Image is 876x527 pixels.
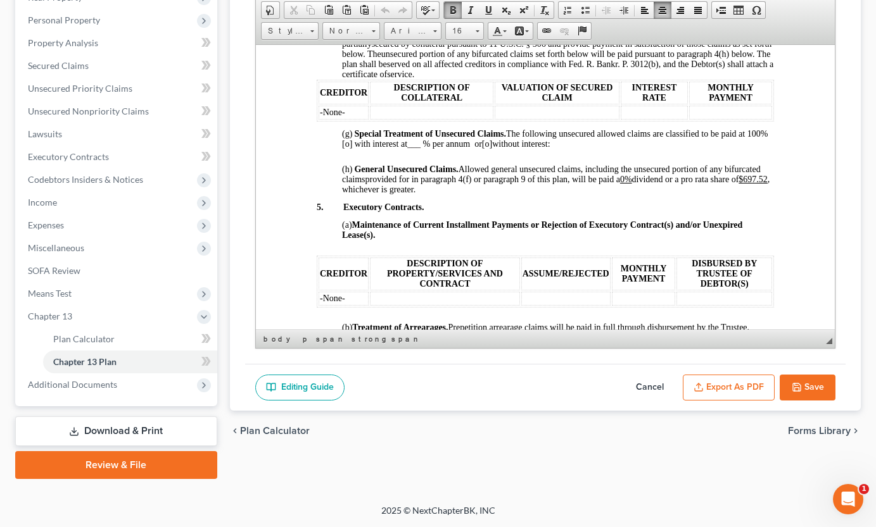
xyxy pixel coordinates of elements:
a: Insert Special Character [747,2,765,18]
span: Chapter 13 [28,311,72,321]
a: body element [261,333,299,345]
a: Property Analysis [18,32,217,54]
span: Chapter 13 Plan [53,356,117,367]
a: Lawsuits [18,123,217,146]
span: Unsecured Nonpriority Claims [28,106,149,116]
a: Subscript [497,2,515,18]
a: Paste from Word [355,2,373,18]
button: Cancel [622,375,678,401]
span: Property Analysis [28,37,98,48]
span: MONTHLY PAYMENT [452,38,498,58]
span: Lawsuits [28,128,62,139]
a: Align Left [636,2,654,18]
strong: Treatment of Arrearages. [96,278,192,287]
u: 0% [364,130,376,139]
a: Redo [394,2,412,18]
a: Styles [261,22,319,40]
span: Unsecured Priority Claims [28,83,132,94]
a: Link [538,23,555,39]
span: The following unsecured allowed claims are classified to be paid at 100% [98,84,512,94]
strong: General Unsecured Claims. [98,120,202,129]
strong: Maintenance of Current Installment Payments or Rejection of Executory Contract(s) and/or Unexpire... [86,175,486,195]
a: Unsecured Priority Claims [18,77,217,100]
a: Undo [376,2,394,18]
span: Styles [262,23,306,39]
span: served on all affected creditors in compliance with Fed. R. Bankr. P. 3012(b), and the Debtor(s) ... [86,15,517,34]
a: Increase Indent [615,2,633,18]
span: SOFA Review [28,265,80,276]
strong: Executory Contracts. [87,158,168,167]
strong: Special Treatment of Unsecured Claims. [98,84,250,94]
a: Plan Calculator [43,328,217,350]
span: Executory Contracts [28,151,109,162]
span: Arial [384,23,429,39]
span: (g) [86,84,96,94]
span: [o] [226,94,236,104]
i: chevron_left [230,426,240,436]
span: MONTHLY PAYMENT [365,219,411,239]
span: with interest at % per annum or without interest: [99,94,295,104]
a: Underline [479,2,497,18]
a: Align Right [671,2,689,18]
span: service. [131,25,158,34]
span: Forms Library [788,426,851,436]
a: Insert/Remove Bulleted List [576,2,594,18]
span: Income [28,197,57,208]
span: VALUATION OF SECURED CLAIM [246,38,357,58]
span: Expenses [28,220,64,230]
span: 16 [446,23,471,39]
a: Bold [444,2,462,18]
a: Background Color [511,23,533,39]
a: Insert/Remove Numbered List [559,2,576,18]
a: Normal [322,22,380,40]
span: Allowed general unsecured claims, including the unsecured portion of any bifurcated claims [86,120,505,139]
div: 2025 © NextChapterBK, INC [77,504,799,527]
span: DESCRIPTION OF COLLATERAL [138,38,214,58]
a: Download & Print [15,416,217,446]
a: Secured Claims [18,54,217,77]
a: span element [389,333,423,345]
iframe: Rich Text Editor, document-ckeditor [256,45,835,330]
a: Editing Guide [255,375,345,401]
span: INTEREST RATE [376,38,421,58]
span: DESCRIPTION OF PROPERTY/SERVICES AND CONTRACT [131,214,247,244]
span: unsecured portion of any bifurcated claims set forth below will be paid pursuant to paragraph 4(h... [86,4,514,24]
button: chevron_left Plan Calculator [230,426,310,436]
span: Plan Calculator [53,333,115,344]
span: Normal [323,23,367,39]
a: p element [300,333,312,345]
span: Miscellaneous [28,242,84,253]
span: 1 [859,484,869,494]
span: Plan Calculator [240,426,310,436]
span: (h) [86,120,96,129]
a: span element [314,333,348,345]
span: -None- [64,63,89,72]
span: Secured Claims [28,60,89,71]
a: Table [730,2,747,18]
u: $697.52 [483,130,512,139]
a: Superscript [515,2,533,18]
span: (a) [86,175,486,195]
span: -None- [64,249,89,258]
span: DISBURSED BY TRUSTEE OF DEBTOR(S) [436,214,501,244]
a: 16 [445,22,484,40]
a: Unlink [555,23,573,39]
span: , whichever is greater. [86,130,514,149]
a: Arial [384,22,441,40]
span: provided for in paragraph 4(f) or paragraph 9 of this plan, will be paid a dividend or a pro rata... [110,130,512,139]
span: CREDITOR [64,43,111,53]
a: strong element [349,333,388,345]
a: Executory Contracts [18,146,217,168]
i: chevron_right [851,426,861,436]
span: Resize [826,338,832,344]
a: Chapter 13 Plan [43,350,217,373]
span: ___ [151,94,165,104]
a: Italic [462,2,479,18]
a: Text Color [488,23,511,39]
button: Save [780,375,835,401]
a: Paste as plain text [338,2,355,18]
span: ASSUME/REJECTED [267,224,353,233]
a: Copy [302,2,320,18]
span: [o] [86,94,96,104]
a: Unsecured Nonpriority Claims [18,100,217,123]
